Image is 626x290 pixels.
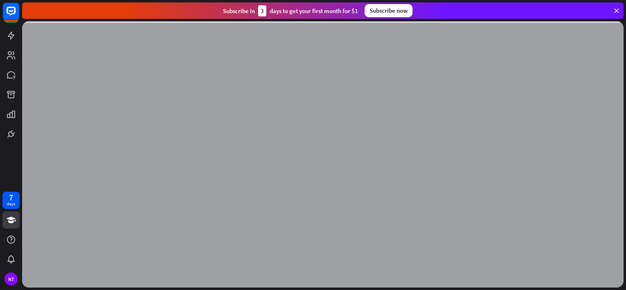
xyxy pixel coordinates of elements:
a: 7 days [2,192,20,209]
div: days [7,201,15,207]
div: Subscribe now [365,4,413,17]
div: NT [5,272,18,285]
div: 3 [258,5,266,16]
div: Subscribe in days to get your first month for $1 [223,5,358,16]
div: 7 [9,194,13,201]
